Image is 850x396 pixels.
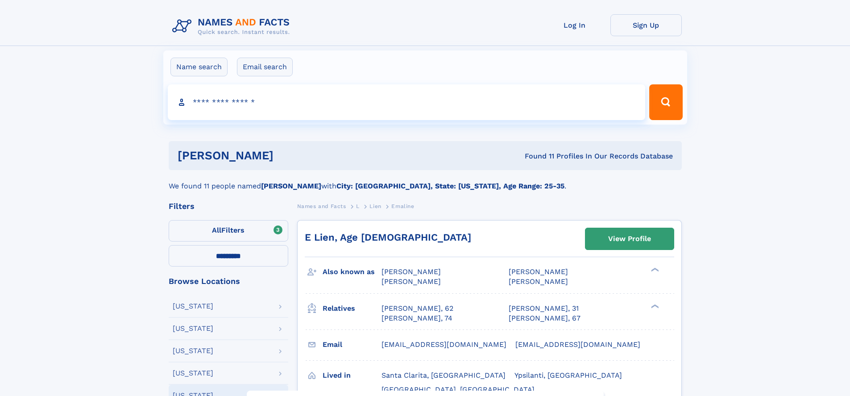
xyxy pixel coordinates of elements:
span: [PERSON_NAME] [509,267,568,276]
span: [EMAIL_ADDRESS][DOMAIN_NAME] [381,340,506,349]
div: View Profile [608,229,651,249]
span: All [212,226,221,234]
div: ❯ [649,303,659,309]
a: E Lien, Age [DEMOGRAPHIC_DATA] [305,232,471,243]
b: City: [GEOGRAPHIC_DATA], State: [US_STATE], Age Range: 25-35 [336,182,564,190]
h3: Email [323,337,381,352]
div: ❯ [649,267,659,273]
div: [US_STATE] [173,325,213,332]
a: [PERSON_NAME], 74 [381,313,452,323]
h1: [PERSON_NAME] [178,150,399,161]
a: [PERSON_NAME], 67 [509,313,580,323]
div: [US_STATE] [173,347,213,354]
span: [EMAIL_ADDRESS][DOMAIN_NAME] [515,340,640,349]
h3: Also known as [323,264,381,279]
div: [US_STATE] [173,370,213,377]
span: [PERSON_NAME] [381,267,441,276]
label: Email search [237,58,293,76]
span: Santa Clarita, [GEOGRAPHIC_DATA] [381,371,506,379]
a: Log In [539,14,610,36]
div: Browse Locations [169,277,288,285]
a: L [356,200,360,212]
label: Filters [169,220,288,242]
span: [GEOGRAPHIC_DATA], [GEOGRAPHIC_DATA] [381,385,535,394]
a: Names and Facts [297,200,346,212]
div: Found 11 Profiles In Our Records Database [399,151,673,161]
img: Logo Names and Facts [169,14,297,38]
input: search input [168,84,646,120]
a: [PERSON_NAME], 31 [509,304,579,313]
div: Filters [169,202,288,210]
a: Lien [369,200,381,212]
div: [US_STATE] [173,303,213,310]
span: L [356,203,360,209]
span: Emaline [391,203,414,209]
label: Name search [170,58,228,76]
a: Sign Up [610,14,682,36]
button: Search Button [649,84,682,120]
a: View Profile [585,228,674,250]
div: We found 11 people named with . [169,170,682,192]
span: [PERSON_NAME] [381,277,441,286]
b: [PERSON_NAME] [261,182,321,190]
span: Lien [369,203,381,209]
a: [PERSON_NAME], 62 [381,304,453,313]
span: Ypsilanti, [GEOGRAPHIC_DATA] [514,371,622,379]
h3: Relatives [323,301,381,316]
span: [PERSON_NAME] [509,277,568,286]
h3: Lived in [323,368,381,383]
